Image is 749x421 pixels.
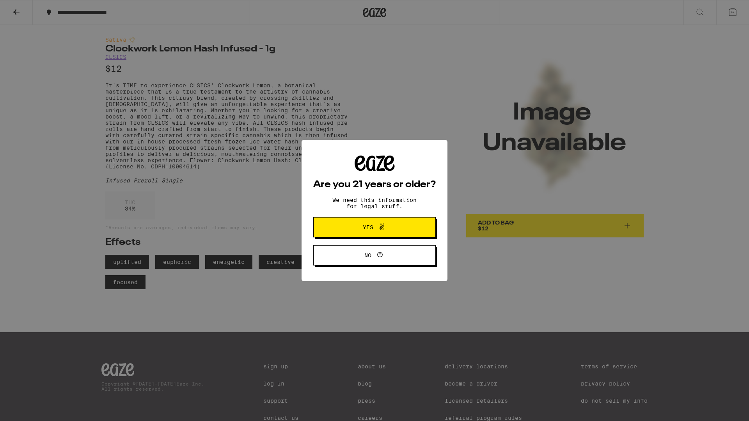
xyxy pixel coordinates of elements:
[700,398,741,417] iframe: Opens a widget where you can find more information
[364,253,371,258] span: No
[313,217,436,237] button: Yes
[313,180,436,189] h2: Are you 21 years or older?
[363,225,373,230] span: Yes
[326,197,423,209] p: We need this information for legal stuff.
[313,245,436,265] button: No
